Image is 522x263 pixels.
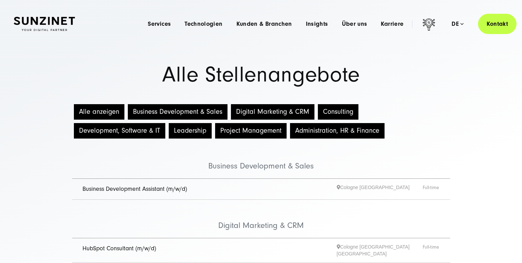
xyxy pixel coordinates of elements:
[169,123,212,139] button: Leadership
[478,14,517,34] a: Kontakt
[452,21,464,28] div: de
[74,123,165,139] button: Development, Software & IT
[128,104,227,120] button: Business Development & Sales
[231,104,314,120] button: Digital Marketing & CRM
[14,17,75,31] img: SUNZINET Full Service Digital Agentur
[290,123,385,139] button: Administration, HR & Finance
[342,21,367,28] a: Über uns
[148,21,171,28] a: Services
[423,184,440,195] span: Full-time
[337,184,423,195] span: Cologne [GEOGRAPHIC_DATA]
[236,21,292,28] a: Kunden & Branchen
[82,245,156,252] a: HubSpot Consultant (m/w/d)
[337,243,423,257] span: Cologne [GEOGRAPHIC_DATA] [GEOGRAPHIC_DATA]
[381,21,403,28] a: Karriere
[74,104,124,120] button: Alle anzeigen
[14,64,508,85] h1: Alle Stellenangebote
[185,21,222,28] a: Technologien
[318,104,358,120] button: Consulting
[215,123,287,139] button: Project Management
[423,243,440,257] span: Full-time
[82,185,187,193] a: Business Development Assistant (m/w/d)
[72,200,450,238] li: Digital Marketing & CRM
[306,21,328,28] a: Insights
[72,140,450,179] li: Business Development & Sales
